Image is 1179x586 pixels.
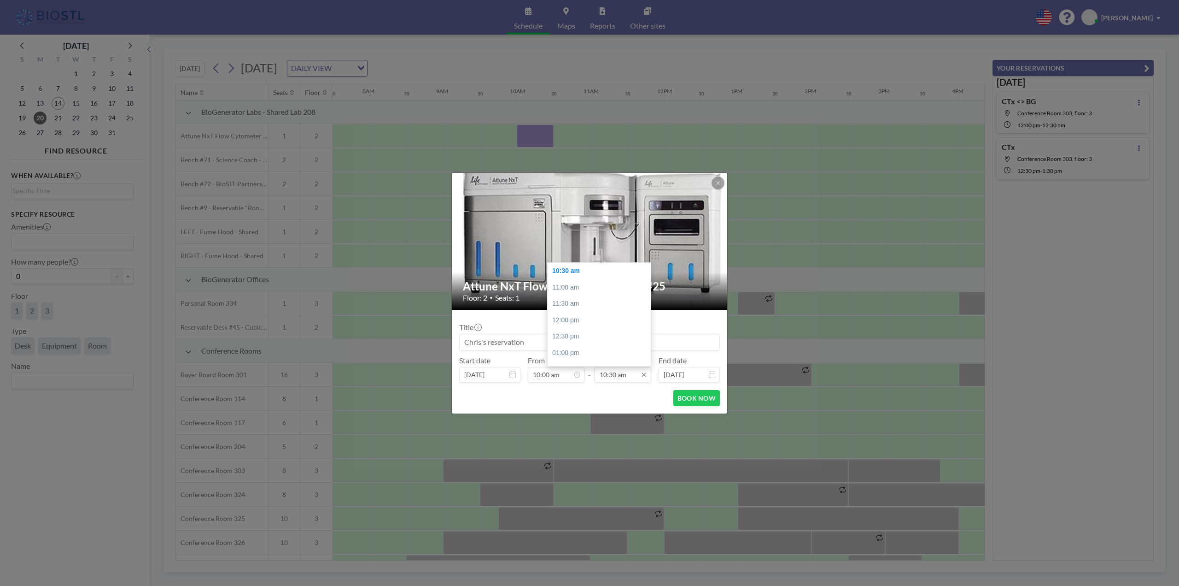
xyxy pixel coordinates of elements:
div: 10:30 am [548,263,655,279]
label: From [528,356,545,365]
div: 11:30 am [548,296,655,312]
span: - [588,359,591,379]
label: Start date [459,356,490,365]
div: 01:30 pm [548,361,655,378]
div: 11:00 am [548,279,655,296]
span: Seats: 1 [495,293,519,302]
img: 537.jpg [452,158,728,324]
span: • [490,294,493,301]
span: Floor: 2 [463,293,487,302]
input: Chris's reservation [460,334,719,350]
label: Title [459,323,481,332]
label: End date [659,356,687,365]
div: 01:00 pm [548,345,655,361]
button: BOOK NOW [673,390,720,406]
h2: Attune NxT Flow Cytometer - Bench #25 [463,279,717,293]
div: 12:00 pm [548,312,655,329]
div: 12:30 pm [548,328,655,345]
